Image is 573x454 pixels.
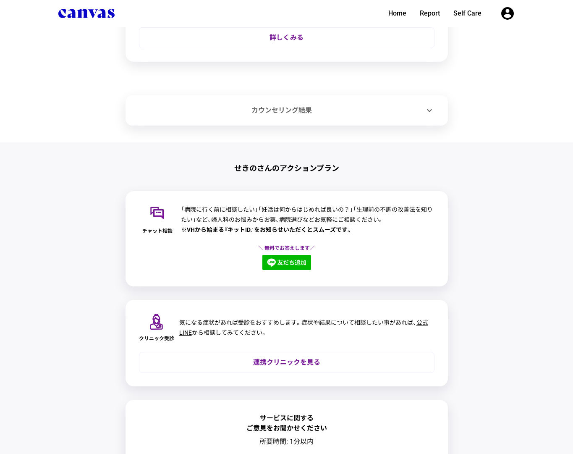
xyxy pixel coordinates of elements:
[385,8,410,18] a: Home
[179,318,434,338] div: 気になる症状があれば受診をおすすめします。症状や結果について相談したい事があれば、 から相談してみてください。
[139,352,434,373] div: 連携クリニックを見る
[181,226,352,233] b: ※VHから始まる『キットID』をお知らせいただくとスムーズです。
[139,313,174,342] div: クリニック受診
[500,6,515,21] button: User menu
[139,245,434,252] div: ＼ 無料でお答えします／
[139,437,434,447] p: 所要時間: 1分以内
[262,255,311,270] img: 友だち追加
[181,205,434,235] div: 「病院に行く前に相談したい」「妊活は何からはじめれば良いの？」「生理前の不調の改善法を知りたい」など、婦人科のお悩みからお薬、病院選びなどお気軽にご相談ください。
[234,164,339,173] span: せきのさんの
[139,27,434,48] a: 詳しくみる
[139,413,434,433] p: サービスに関する ご意見をお聞かせください
[416,8,443,18] a: Report
[139,105,424,115] div: カウンセリング結果
[450,8,485,18] a: Self Care
[139,205,176,234] div: チャット相談
[280,163,339,174] span: アクションプラン
[424,105,434,115] i: expand_more
[500,6,515,21] i: account_circle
